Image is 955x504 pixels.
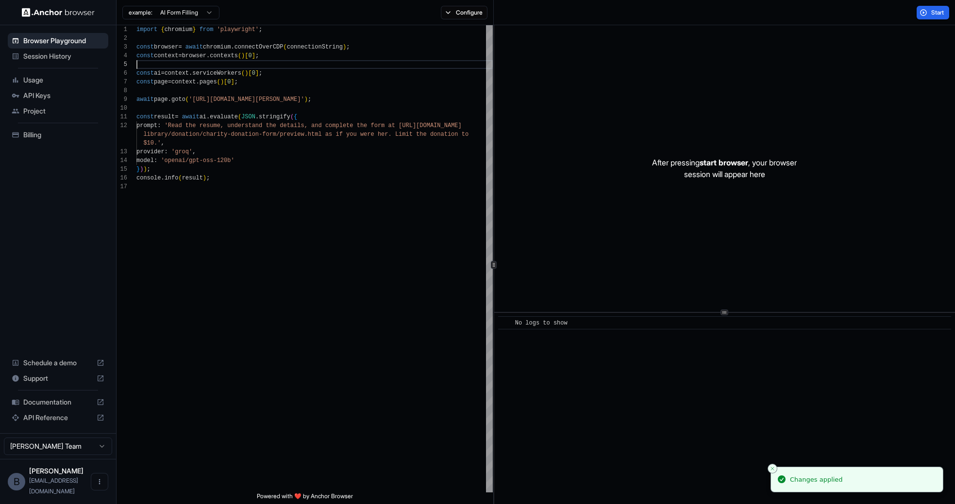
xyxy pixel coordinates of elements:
[136,79,154,85] span: const
[8,72,108,88] div: Usage
[339,122,462,129] span: lete the form at [URL][DOMAIN_NAME]
[503,318,508,328] span: ​
[259,70,262,77] span: ;
[220,79,224,85] span: )
[23,106,104,116] span: Project
[136,26,157,33] span: import
[931,9,945,16] span: Start
[8,49,108,64] div: Session History
[259,114,290,120] span: stringify
[182,175,203,181] span: result
[161,70,164,77] span: =
[200,114,206,120] span: ai
[227,79,231,85] span: 0
[189,96,304,103] span: '[URL][DOMAIN_NAME][PERSON_NAME]'
[284,44,287,50] span: (
[117,174,127,182] div: 16
[255,52,259,59] span: ;
[29,467,84,475] span: Bo Wesdorp
[117,51,127,60] div: 4
[136,166,140,173] span: }
[136,52,154,59] span: const
[154,114,175,120] span: result
[165,70,189,77] span: context
[182,114,200,120] span: await
[136,96,154,103] span: await
[154,79,168,85] span: page
[23,36,104,46] span: Browser Playground
[245,52,248,59] span: [
[143,131,318,138] span: library/donation/charity-donation-form/preview.htm
[161,157,234,164] span: 'openai/gpt-oss-120b'
[23,374,93,383] span: Support
[23,397,93,407] span: Documentation
[248,52,251,59] span: 0
[23,75,104,85] span: Usage
[231,44,234,50] span: .
[136,122,157,129] span: prompt
[117,165,127,174] div: 15
[165,148,168,155] span: :
[252,70,255,77] span: 0
[231,79,234,85] span: ]
[117,156,127,165] div: 14
[178,175,182,181] span: (
[117,43,127,51] div: 3
[178,52,182,59] span: =
[185,96,189,103] span: (
[210,114,238,120] span: evaluate
[248,70,251,77] span: [
[346,44,350,50] span: ;
[245,70,248,77] span: )
[241,70,245,77] span: (
[171,96,185,103] span: goto
[8,355,108,371] div: Schedule a demo
[182,52,206,59] span: browser
[441,6,488,19] button: Configure
[8,127,108,143] div: Billing
[217,79,220,85] span: (
[304,96,308,103] span: )
[700,158,748,167] span: start browser
[154,70,161,77] span: ai
[217,26,259,33] span: 'playwright'
[8,88,108,103] div: API Keys
[8,410,108,425] div: API Reference
[117,69,127,78] div: 6
[192,148,196,155] span: ,
[117,113,127,121] div: 11
[154,96,168,103] span: page
[23,51,104,61] span: Session History
[255,114,259,120] span: .
[161,26,164,33] span: {
[203,44,231,50] span: chromium
[171,148,192,155] span: 'groq'
[235,44,284,50] span: connectOverCDP
[238,114,241,120] span: (
[8,473,25,490] div: B
[117,34,127,43] div: 2
[147,166,151,173] span: ;
[91,473,108,490] button: Open menu
[343,44,346,50] span: )
[206,114,210,120] span: .
[192,70,241,77] span: serviceWorkers
[8,371,108,386] div: Support
[241,114,255,120] span: JSON
[252,52,255,59] span: ]
[117,182,127,191] div: 17
[171,79,196,85] span: context
[161,140,164,146] span: ,
[8,394,108,410] div: Documentation
[652,157,797,180] p: After pressing , your browser session will appear here
[8,33,108,49] div: Browser Playground
[768,464,777,473] button: Close toast
[117,78,127,86] div: 7
[154,157,157,164] span: :
[241,52,245,59] span: )
[515,320,568,326] span: No logs to show
[235,79,238,85] span: ;
[136,175,161,181] span: console
[206,175,210,181] span: ;
[200,26,214,33] span: from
